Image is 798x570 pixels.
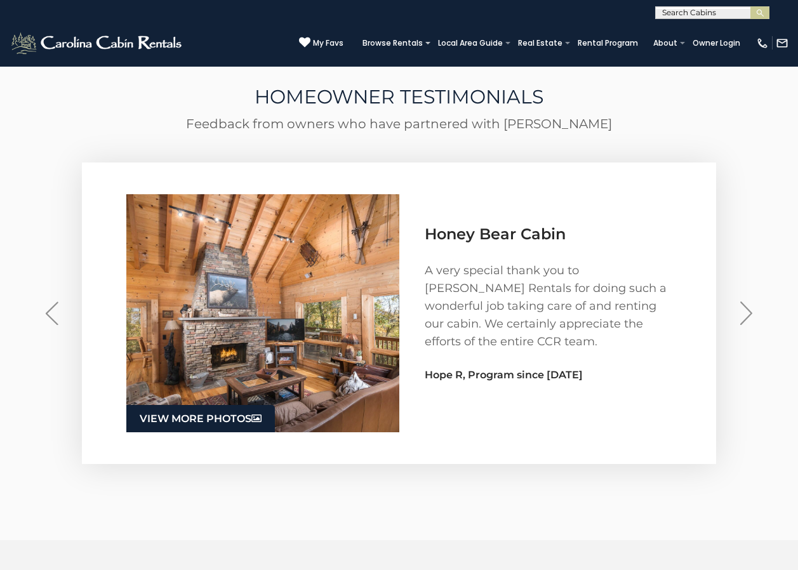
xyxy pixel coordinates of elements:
a: Rental Program [571,34,644,52]
button: Next [726,284,767,341]
a: My Favs [299,37,343,50]
h3: Honey Bear Cabin [425,226,672,242]
p: A very special thank you to [PERSON_NAME] Rentals for doing such a wonderful job taking care of a... [425,262,672,350]
h2: Homeowner Testimonials [82,36,716,107]
img: phone-regular-white.png [756,37,769,50]
p: Feedback from owners who have partnered with [PERSON_NAME] [110,117,688,131]
a: Browse Rentals [356,34,429,52]
span: My Favs [313,37,343,49]
img: arrow [46,302,58,325]
a: About [647,34,684,52]
a: View More Photos [126,405,275,432]
a: Real Estate [512,34,569,52]
a: Local Area Guide [432,34,509,52]
img: mail-regular-white.png [776,37,788,50]
h4: Hope R, Program since [DATE] [425,369,672,381]
img: arrow [740,302,753,325]
a: Owner Login [686,34,747,52]
button: Previous [31,284,72,341]
img: White-1-2.png [10,30,185,56]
